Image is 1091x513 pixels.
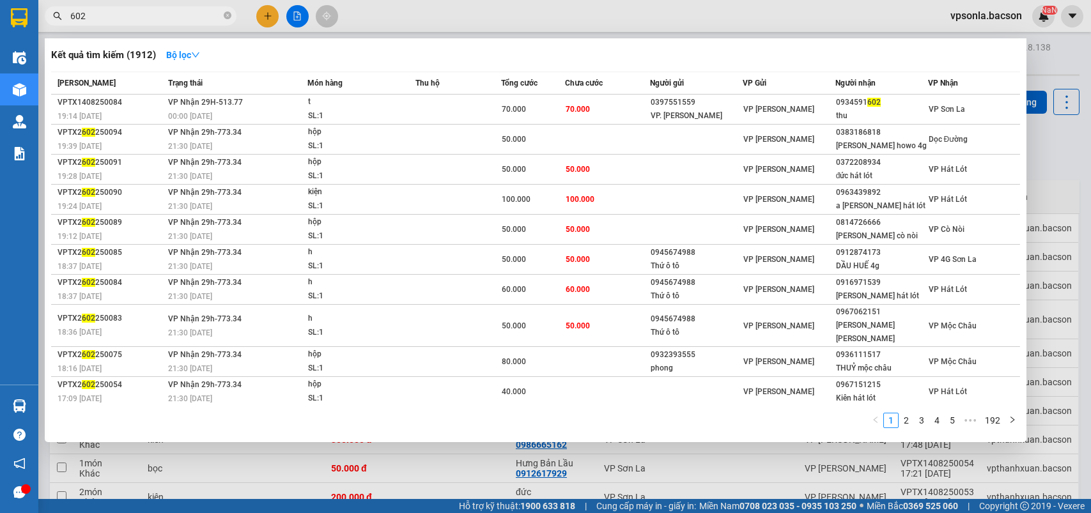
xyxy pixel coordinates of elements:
span: 50.000 [502,321,526,330]
span: VP Nhận 29h-773.34 [168,350,242,359]
div: VPTX2 250084 [58,276,164,289]
li: Previous Page [868,413,883,428]
span: VP Nhận 29h-773.34 [168,128,242,137]
a: 1 [884,413,898,427]
input: Tìm tên, số ĐT hoặc mã đơn [70,9,221,23]
span: 18:37 [DATE] [58,292,102,301]
div: 0397551559 [651,96,742,109]
div: [PERSON_NAME] [PERSON_NAME] [836,319,927,346]
span: 602 [82,248,95,257]
div: h [308,275,404,289]
span: VP Nhận 29h-773.34 [168,314,242,323]
div: Thứ ô tô [651,259,742,273]
div: Thứ ô tô [651,326,742,339]
span: 602 [82,158,95,167]
div: SL: 1 [308,362,404,376]
a: 4 [930,413,944,427]
span: 18:16 [DATE] [58,364,102,373]
span: 50.000 [502,225,526,234]
div: 0936111517 [836,348,927,362]
span: VP Sơn La [929,105,965,114]
button: left [868,413,883,428]
span: 50.000 [502,255,526,264]
div: 0967062151 [836,305,927,319]
span: 602 [82,188,95,197]
span: [PERSON_NAME] [58,79,116,88]
div: thu [836,109,927,123]
div: VPTX2 250085 [58,246,164,259]
div: [PERSON_NAME] cò nòi [836,229,927,243]
span: 602 [82,314,95,323]
div: VP. [PERSON_NAME] [651,109,742,123]
div: SL: 1 [308,139,404,153]
span: VP Hát Lót [929,165,967,174]
img: warehouse-icon [13,83,26,96]
div: VPTX2 250091 [58,156,164,169]
a: 192 [981,413,1004,427]
button: Bộ lọcdown [156,45,210,65]
span: left [872,416,879,424]
span: VP [PERSON_NAME] [743,225,814,234]
li: 1 [883,413,899,428]
img: solution-icon [13,147,26,160]
div: [PERSON_NAME] hát lót [836,289,927,303]
div: kiện [308,185,404,199]
span: VP [PERSON_NAME] [743,135,814,144]
div: a [PERSON_NAME] hát lót [836,199,927,213]
span: VP Nhận 29h-773.34 [168,278,242,287]
div: 0945674988 [651,312,742,326]
div: hộp [308,348,404,362]
button: right [1005,413,1020,428]
span: 50.000 [502,135,526,144]
span: 18:37 [DATE] [58,262,102,271]
div: SL: 1 [308,109,404,123]
span: down [191,50,200,59]
div: hộp [308,378,404,392]
span: VP Nhận 29h-773.34 [168,380,242,389]
div: SL: 1 [308,169,404,183]
span: 602 [867,98,881,107]
span: VP [PERSON_NAME] [743,165,814,174]
a: 3 [915,413,929,427]
span: 19:12 [DATE] [58,232,102,241]
div: 0945674988 [651,276,742,289]
div: SL: 1 [308,199,404,213]
span: VP Mộc Châu [929,321,977,330]
div: 0916971539 [836,276,927,289]
div: phong [651,362,742,375]
h3: Kết quả tìm kiếm ( 1912 ) [51,49,156,62]
div: hộp [308,155,404,169]
div: [PERSON_NAME] howo 4g [836,139,927,153]
div: SL: 1 [308,392,404,406]
span: VP Hát Lót [929,195,967,204]
span: question-circle [13,429,26,441]
span: search [53,11,62,20]
a: 5 [945,413,959,427]
div: VPTX2 250083 [58,312,164,325]
span: 70.000 [502,105,526,114]
span: VP Nhận [928,79,958,88]
div: đức hát lót [836,169,927,183]
span: 50.000 [566,225,590,234]
div: 0932393555 [651,348,742,362]
div: VPTX2 250054 [58,378,164,392]
span: 602 [82,218,95,227]
span: 70.000 [566,105,590,114]
span: 21:30 [DATE] [168,364,212,373]
span: VP Nhận 29H-513.77 [168,98,243,107]
span: VP Nhận 29h-773.34 [168,158,242,167]
span: 18:36 [DATE] [58,328,102,337]
span: 50.000 [566,255,590,264]
span: VP Hát Lót [929,285,967,294]
img: warehouse-icon [13,51,26,65]
div: VPTX2 250075 [58,348,164,362]
span: VP Nhận 29h-773.34 [168,248,242,257]
span: 19:24 [DATE] [58,202,102,211]
span: 17:09 [DATE] [58,394,102,403]
span: VP [PERSON_NAME] [743,321,814,330]
span: VP [PERSON_NAME] [743,105,814,114]
span: 602 [82,350,95,359]
img: warehouse-icon [13,115,26,128]
span: Dọc Đường [929,135,968,144]
div: t [308,95,404,109]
